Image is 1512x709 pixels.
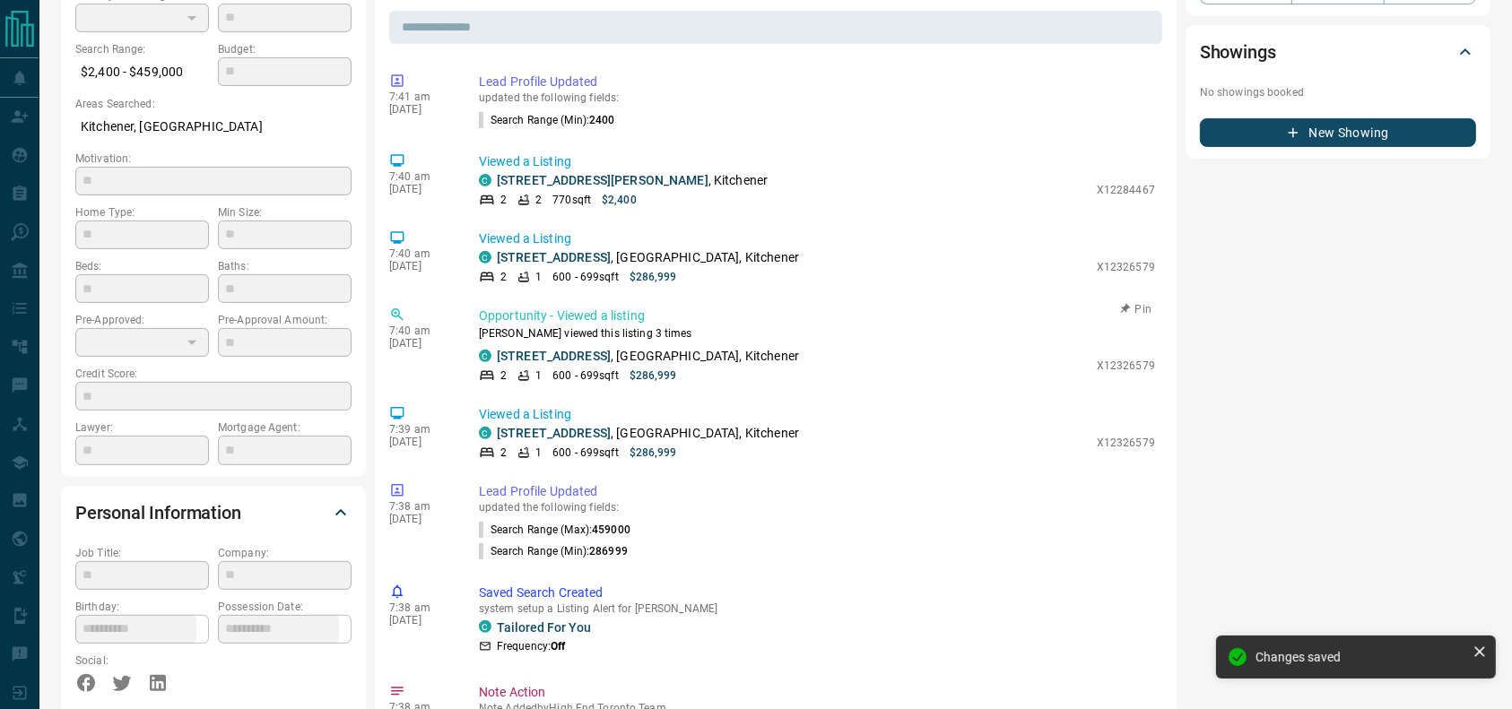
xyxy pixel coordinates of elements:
[1097,259,1155,275] p: X12326579
[1200,84,1476,100] p: No showings booked
[535,269,542,285] p: 1
[497,248,799,267] p: , [GEOGRAPHIC_DATA], Kitchener
[479,405,1155,424] p: Viewed a Listing
[497,250,611,264] a: [STREET_ADDRESS]
[479,73,1155,91] p: Lead Profile Updated
[630,269,677,285] p: $286,999
[218,41,352,57] p: Budget:
[630,445,677,461] p: $286,999
[218,599,352,615] p: Possession Date:
[389,500,452,513] p: 7:38 am
[592,523,630,536] span: 459000
[479,620,491,633] div: condos.ca
[1256,650,1465,664] div: Changes saved
[389,183,452,195] p: [DATE]
[1110,301,1162,317] button: Pin
[75,419,209,436] p: Lawyer:
[535,367,542,384] p: 1
[552,269,618,285] p: 600 - 699 sqft
[552,445,618,461] p: 600 - 699 sqft
[497,171,768,190] p: , Kitchener
[602,192,637,208] p: $2,400
[389,91,452,103] p: 7:41 am
[630,367,677,384] p: $286,999
[1200,38,1276,66] h2: Showings
[497,347,799,366] p: , [GEOGRAPHIC_DATA], Kitchener
[497,173,708,187] a: [STREET_ADDRESS][PERSON_NAME]
[1200,118,1476,147] button: New Showing
[75,545,209,561] p: Job Title:
[479,91,1155,104] p: updated the following fields:
[75,366,352,382] p: Credit Score:
[75,41,209,57] p: Search Range:
[479,307,1155,325] p: Opportunity - Viewed a listing
[389,423,452,436] p: 7:39 am
[389,436,452,448] p: [DATE]
[500,192,507,208] p: 2
[497,349,611,363] a: [STREET_ADDRESS]
[479,174,491,186] div: condos.ca
[218,419,352,436] p: Mortgage Agent:
[389,337,452,350] p: [DATE]
[218,545,352,561] p: Company:
[218,258,352,274] p: Baths:
[218,312,352,328] p: Pre-Approval Amount:
[218,204,352,220] p: Min Size:
[479,683,1155,702] p: Note Action
[479,350,491,362] div: condos.ca
[552,367,618,384] p: 600 - 699 sqft
[75,112,352,142] p: Kitchener, [GEOGRAPHIC_DATA]
[479,325,1155,342] p: [PERSON_NAME] viewed this listing 3 times
[75,599,209,615] p: Birthday:
[75,204,209,220] p: Home Type:
[75,57,209,87] p: $2,400 - $459,000
[551,640,565,653] strong: Off
[75,498,241,527] h2: Personal Information
[500,269,507,285] p: 2
[589,545,628,558] span: 286999
[497,424,799,443] p: , [GEOGRAPHIC_DATA], Kitchener
[479,501,1155,514] p: updated the following fields:
[1097,182,1155,198] p: X12284467
[479,152,1155,171] p: Viewed a Listing
[479,427,491,439] div: condos.ca
[1200,30,1476,73] div: Showings
[500,445,507,461] p: 2
[500,367,507,384] p: 2
[75,653,209,669] p: Social:
[389,324,452,337] p: 7:40 am
[479,112,615,128] p: Search Range (Min) :
[75,491,352,534] div: Personal Information
[479,229,1155,248] p: Viewed a Listing
[497,620,591,635] a: Tailored For You
[1097,435,1155,451] p: X12326579
[75,96,352,112] p: Areas Searched:
[75,151,352,167] p: Motivation:
[535,445,542,461] p: 1
[389,601,452,614] p: 7:38 am
[479,482,1155,501] p: Lead Profile Updated
[497,426,611,440] a: [STREET_ADDRESS]
[479,543,628,559] p: Search Range (Min) :
[535,192,542,208] p: 2
[589,114,614,126] span: 2400
[479,602,1155,615] p: system setup a Listing Alert for [PERSON_NAME]
[497,638,565,654] p: Frequency:
[75,312,209,328] p: Pre-Approved:
[389,260,452,272] p: [DATE]
[389,247,452,260] p: 7:40 am
[552,192,591,208] p: 770 sqft
[389,170,452,183] p: 7:40 am
[389,513,452,525] p: [DATE]
[75,258,209,274] p: Beds:
[389,103,452,116] p: [DATE]
[389,614,452,627] p: [DATE]
[479,584,1155,602] p: Saved Search Created
[479,522,630,538] p: Search Range (Max) :
[1097,358,1155,374] p: X12326579
[479,251,491,264] div: condos.ca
